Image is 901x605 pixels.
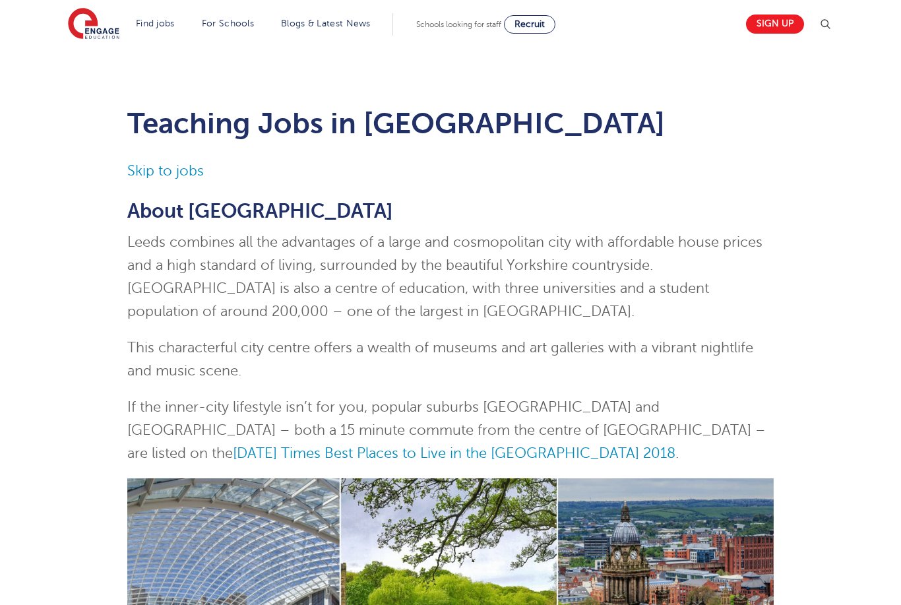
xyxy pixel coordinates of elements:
[233,445,675,461] a: [DATE] Times Best Places to Live in the [GEOGRAPHIC_DATA] 2018
[675,445,679,461] span: .
[127,107,774,140] h1: Teaching Jobs in [GEOGRAPHIC_DATA]
[127,163,204,179] a: Skip to jobs
[136,18,175,28] a: Find jobs
[127,234,762,319] span: Leeds combines all the advantages of a large and cosmopolitan city with affordable house prices a...
[127,399,766,461] span: If the inner-city lifestyle isn’t for you, popular suburbs [GEOGRAPHIC_DATA] and [GEOGRAPHIC_DATA...
[504,15,555,34] a: Recruit
[127,340,753,379] span: This characterful city centre offers a wealth of museums and art galleries with a vibrant nightli...
[202,18,254,28] a: For Schools
[746,15,804,34] a: Sign up
[281,18,371,28] a: Blogs & Latest News
[416,20,501,29] span: Schools looking for staff
[514,19,545,29] span: Recruit
[68,8,119,41] img: Engage Education
[127,200,393,222] span: About [GEOGRAPHIC_DATA]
